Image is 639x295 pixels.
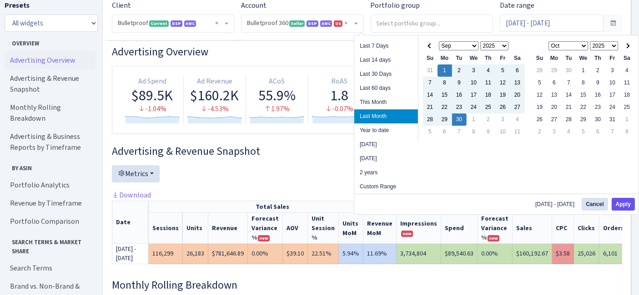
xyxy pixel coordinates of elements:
span: Search Terms & Market Share [5,234,95,255]
td: 21 [423,101,438,113]
td: 13 [510,77,525,89]
td: 31 [423,64,438,77]
td: 17 [605,89,620,101]
td: 30 [562,64,576,77]
div: RoAS [312,76,367,87]
td: 11 [481,77,496,89]
div: 1.8 [312,87,367,104]
div: Ad Spend [125,76,180,87]
td: $160,192.67 [513,244,552,264]
td: 3,734,804 [397,244,441,264]
td: 1 [438,64,452,77]
td: 13 [547,89,562,101]
td: 26 [533,113,547,126]
td: 5 [423,126,438,138]
td: 6 [510,64,525,77]
td: 9 [481,126,496,138]
th: Mo [547,52,562,64]
input: Select portfolio group... [371,15,493,31]
div: -1.04% [125,104,180,114]
td: 12 [496,77,510,89]
th: Tu [562,52,576,64]
th: Fr [605,52,620,64]
th: Spend [441,213,478,244]
li: Custom Range [354,180,418,194]
th: Clicks [574,213,599,244]
td: 16 [452,89,467,101]
li: Last Month [354,109,418,123]
td: 14 [423,89,438,101]
span: Bulletproof 360 <span class="badge badge-success">Seller</span><span class="badge badge-primary">... [242,15,363,32]
span: Remove all items [345,19,348,28]
a: Advertising Overview [5,51,96,69]
th: Sessions [149,213,183,244]
td: 2 [533,126,547,138]
td: 8 [576,77,591,89]
div: $89.5K [125,87,180,104]
li: Last 7 Days [354,39,418,53]
td: 20 [547,101,562,113]
span: DSP [171,20,182,27]
th: Fr [496,52,510,64]
td: 1 [576,64,591,77]
td: 7 [452,126,467,138]
th: Sa [620,52,634,64]
td: 29 [576,113,591,126]
th: We [576,52,591,64]
td: 24 [467,101,481,113]
td: 5 [496,64,510,77]
td: 12 [533,89,547,101]
h3: Widget #2 [112,145,622,158]
td: 25 [620,101,634,113]
a: Advertising & Business Reports by Timeframe [5,128,96,157]
td: 31 [605,113,620,126]
td: 18 [481,89,496,101]
span: new [401,231,413,237]
th: Units MoM [339,213,363,244]
td: 4 [620,64,634,77]
td: 6 [591,126,605,138]
span: new [258,235,270,241]
td: 29 [438,113,452,126]
td: 0.00% [478,244,513,264]
td: 116,299 [149,244,183,264]
th: Units [183,213,208,244]
td: 15 [576,89,591,101]
button: Cancel [582,198,608,211]
span: Bulletproof <span class="badge badge-success">Current</span><span class="badge badge-primary">DSP... [112,15,234,32]
td: $3.58 [552,244,574,264]
li: This Month [354,95,418,109]
span: US [334,20,342,27]
th: Impressions [397,213,441,244]
td: 30 [452,113,467,126]
td: 1 [620,113,634,126]
div: Ad Revenue [187,76,242,87]
td: $89,540.63 [441,244,478,264]
td: 10 [605,77,620,89]
td: 11 [620,77,634,89]
span: AMC [320,20,332,27]
td: 5.94% [339,244,363,264]
td: 30 [591,113,605,126]
th: Revenue Forecast Variance % [248,213,283,244]
li: Last 60 days [354,81,418,95]
span: new [488,235,499,241]
td: 23 [452,101,467,113]
td: 18 [620,89,634,101]
th: Orders [599,213,628,244]
div: 55.9% [250,87,304,104]
td: 1 [467,113,481,126]
td: 26 [496,101,510,113]
td: 26,183 [183,244,208,264]
td: 4 [562,126,576,138]
span: By ASIN [5,160,95,172]
th: Revenue MoM [363,213,397,244]
td: 22 [576,101,591,113]
a: Search Terms [5,259,96,277]
div: 1.97% [250,104,304,114]
a: Advertising & Revenue Snapshot [5,69,96,98]
td: 14 [562,89,576,101]
td: 11.69% [363,244,397,264]
th: Th [591,52,605,64]
td: 6 [547,77,562,89]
